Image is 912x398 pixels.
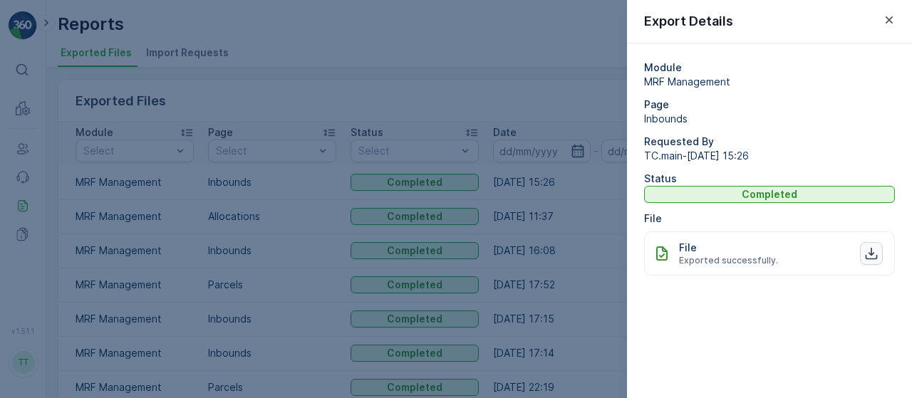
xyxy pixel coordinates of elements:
p: Page [644,98,895,112]
p: Status [644,172,895,186]
p: Requested By [644,135,895,149]
p: Module [644,61,895,75]
span: MRF Management [644,75,895,89]
button: Completed [644,186,895,203]
p: Export Details [644,11,733,31]
p: File [644,211,895,226]
span: TC.main - [DATE] 15:26 [644,149,895,163]
p: Completed [742,187,797,201]
span: Inbounds [644,112,895,126]
span: Exported successfully. [679,255,778,266]
p: File [679,241,697,255]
